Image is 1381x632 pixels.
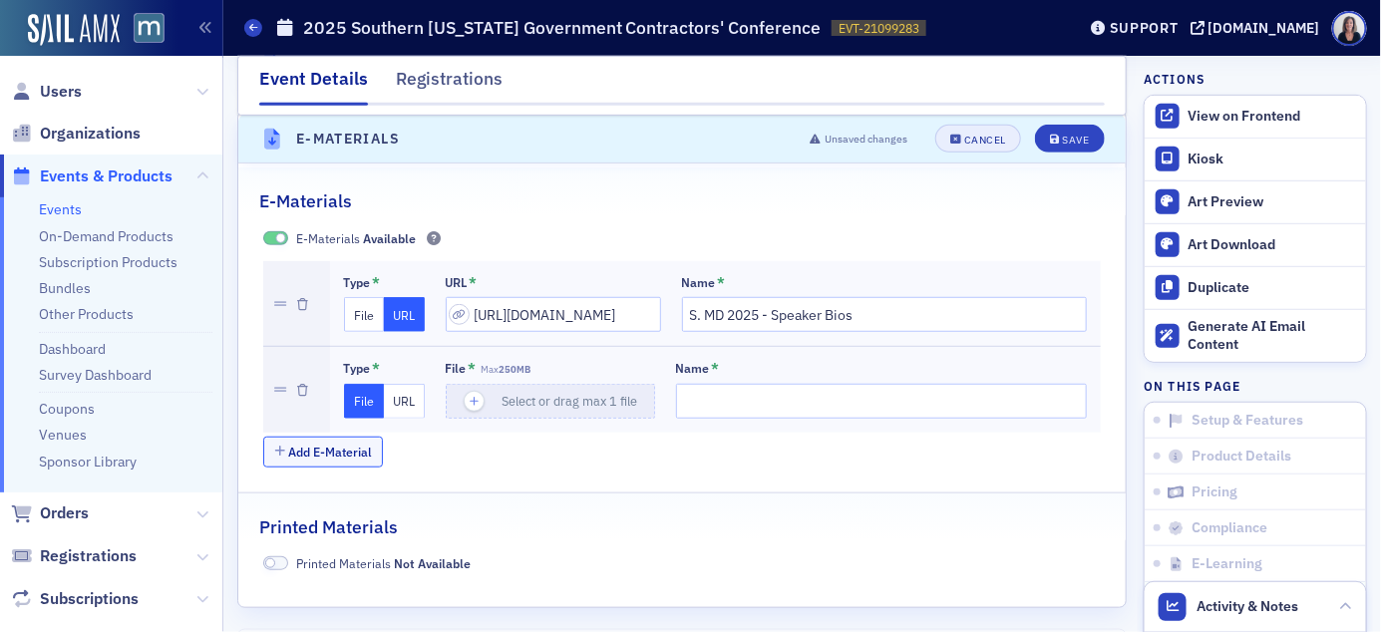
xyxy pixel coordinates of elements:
div: Duplicate [1189,279,1356,297]
h2: Printed Materials [259,514,398,540]
img: SailAMX [134,13,165,44]
div: Generate AI Email Content [1189,318,1356,353]
abbr: This field is required [468,361,476,375]
span: Setup & Features [1192,412,1303,430]
span: Select or drag max 1 file [503,393,638,409]
span: Compliance [1192,519,1267,537]
span: Max [482,363,531,376]
button: [DOMAIN_NAME] [1191,21,1327,35]
abbr: This field is required [372,275,380,289]
div: View on Frontend [1189,108,1356,126]
a: Art Preview [1145,180,1366,223]
div: Registrations [396,66,503,103]
span: Users [40,81,82,103]
abbr: This field is required [711,361,719,375]
h1: 2025 Southern [US_STATE] Government Contractors' Conference [303,16,822,40]
a: On-Demand Products [39,227,173,245]
a: Art Download [1145,223,1366,266]
span: Not Available [394,555,471,571]
a: Venues [39,426,87,444]
span: Unsaved changes [825,132,907,148]
span: 250MB [500,363,531,376]
div: File [446,361,467,376]
div: [DOMAIN_NAME] [1208,19,1320,37]
a: Registrations [11,545,137,567]
a: Orders [11,502,89,524]
span: Profile [1332,11,1367,46]
button: Save [1035,126,1104,154]
button: Duplicate [1145,266,1366,309]
button: URL [384,297,425,332]
a: Subscription Products [39,253,177,271]
span: Printed Materials [296,554,471,572]
span: Activity & Notes [1198,596,1299,617]
div: Art Download [1189,236,1356,254]
button: Add E-Material [263,437,384,468]
span: Orders [40,502,89,524]
div: Type [344,275,371,290]
span: Registrations [40,545,137,567]
a: Sponsor Library [39,453,137,471]
span: E-Learning [1192,555,1262,573]
a: Users [11,81,82,103]
span: Available [263,231,289,246]
button: Select or drag max 1 file [446,384,655,420]
div: Save [1062,135,1089,146]
a: Other Products [39,305,134,323]
abbr: This field is required [717,275,725,289]
span: Events & Products [40,165,173,187]
h2: E-Materials [259,188,352,214]
span: Product Details [1192,448,1291,466]
a: Bundles [39,279,91,297]
a: Subscriptions [11,588,139,610]
span: Subscriptions [40,588,139,610]
a: Survey Dashboard [39,366,152,384]
img: SailAMX [28,14,120,46]
span: Organizations [40,123,141,145]
div: Cancel [964,135,1006,146]
a: Kiosk [1145,139,1366,180]
h4: E-Materials [296,129,400,150]
a: View on Frontend [1145,96,1366,138]
a: Organizations [11,123,141,145]
abbr: This field is required [372,361,380,375]
div: Art Preview [1189,193,1356,211]
div: Support [1110,19,1179,37]
div: Event Details [259,66,368,106]
a: View Homepage [120,13,165,47]
button: File [344,384,385,419]
span: Not Available [263,556,289,571]
div: Name [676,361,710,376]
a: Events [39,200,82,218]
h4: Actions [1144,70,1206,88]
div: Name [682,275,716,290]
button: Cancel [935,126,1021,154]
h4: On this page [1144,377,1367,395]
div: URL [446,275,468,290]
span: EVT-21099283 [839,20,919,37]
span: Available [363,230,416,246]
a: Events & Products [11,165,173,187]
button: File [344,297,385,332]
a: Coupons [39,400,95,418]
span: Pricing [1192,483,1237,501]
span: E-Materials [296,229,416,247]
div: Kiosk [1189,151,1356,168]
button: Generate AI Email Content [1145,309,1366,363]
button: URL [384,384,425,419]
div: Type [344,361,371,376]
a: Dashboard [39,340,106,358]
abbr: This field is required [469,275,477,289]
